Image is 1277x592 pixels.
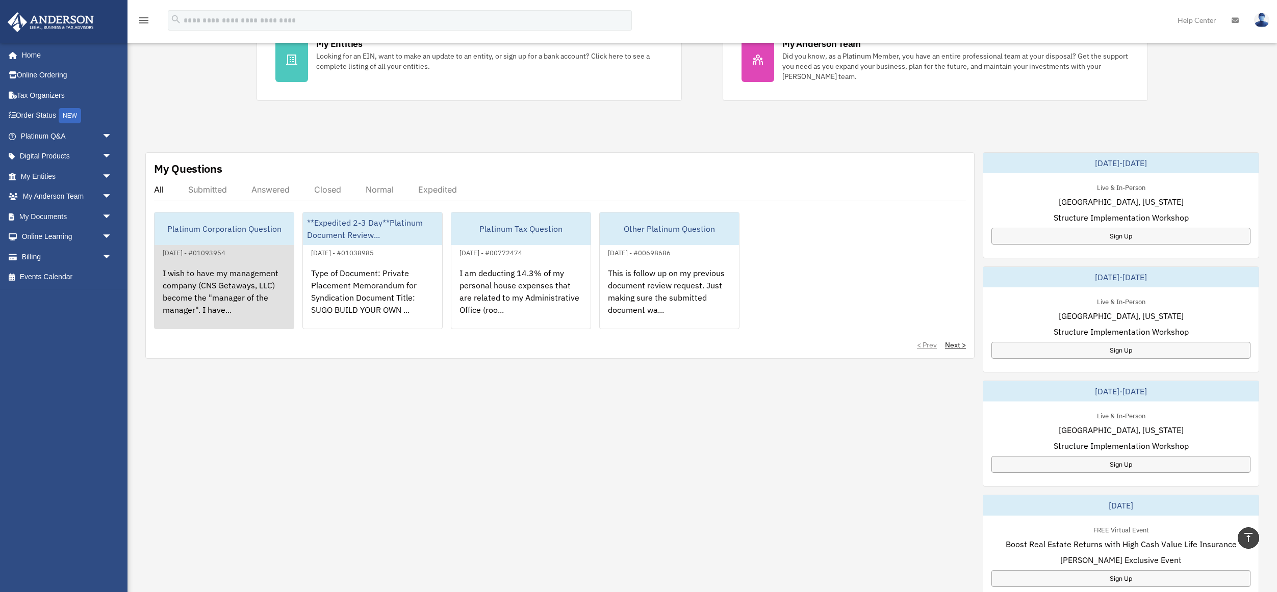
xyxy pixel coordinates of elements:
div: Expedited [418,184,457,195]
a: Order StatusNEW [7,105,127,126]
div: Looking for an EIN, want to make an update to an entity, or sign up for a bank account? Click her... [316,51,663,71]
span: arrow_drop_down [102,247,122,267]
div: Platinum Tax Question [451,212,591,245]
a: Online Learningarrow_drop_down [7,227,127,247]
a: Sign Up [991,228,1250,245]
a: My Entitiesarrow_drop_down [7,166,127,186]
a: Sign Up [991,342,1250,359]
a: Platinum Corporation Question[DATE] - #01093954I wish to have my management company (CNS Getaways... [154,212,294,329]
i: vertical_align_top [1242,531,1255,544]
div: [DATE] - #01038985 [303,247,382,257]
div: [DATE] - #00772474 [451,247,530,257]
span: arrow_drop_down [102,146,122,167]
a: Billingarrow_drop_down [7,247,127,267]
i: search [170,14,182,25]
div: Closed [314,184,341,195]
div: [DATE]-[DATE] [983,381,1259,401]
span: Structure Implementation Workshop [1054,440,1189,452]
span: [GEOGRAPHIC_DATA], [US_STATE] [1059,310,1184,322]
a: My Entities Looking for an EIN, want to make an update to an entity, or sign up for a bank accoun... [257,18,682,101]
div: My Questions [154,161,222,176]
span: Structure Implementation Workshop [1054,211,1189,224]
a: vertical_align_top [1238,527,1259,549]
img: Anderson Advisors Platinum Portal [5,12,97,32]
span: Structure Implementation Workshop [1054,326,1189,338]
span: Boost Real Estate Returns with High Cash Value Life Insurance [1006,538,1237,550]
div: [DATE] - #01093954 [155,247,234,257]
div: I am deducting 14.3% of my personal house expenses that are related to my Administrative Office (... [451,259,591,338]
div: **Expedited 2-3 Day**Platinum Document Review... [303,212,442,245]
span: [PERSON_NAME] Exclusive Event [1060,554,1182,566]
div: Did you know, as a Platinum Member, you have an entire professional team at your disposal? Get th... [782,51,1129,82]
div: All [154,184,164,195]
a: My Documentsarrow_drop_down [7,206,127,227]
div: NEW [59,108,81,123]
a: Tax Organizers [7,85,127,105]
span: [GEOGRAPHIC_DATA], [US_STATE] [1059,424,1184,436]
a: Home [7,45,122,65]
span: [GEOGRAPHIC_DATA], [US_STATE] [1059,196,1184,208]
a: My Anderson Teamarrow_drop_down [7,186,127,207]
div: Live & In-Person [1089,181,1154,192]
a: Next > [945,340,966,350]
div: Live & In-Person [1089,295,1154,306]
a: Platinum Tax Question[DATE] - #00772474I am deducting 14.3% of my personal house expenses that ar... [451,212,591,329]
a: Platinum Q&Aarrow_drop_down [7,126,127,146]
a: **Expedited 2-3 Day**Platinum Document Review...[DATE] - #01038985Type of Document: Private Place... [302,212,443,329]
div: [DATE]-[DATE] [983,267,1259,287]
span: arrow_drop_down [102,126,122,147]
div: [DATE] - #00698686 [600,247,679,257]
span: arrow_drop_down [102,206,122,227]
div: I wish to have my management company (CNS Getaways, LLC) become the "manager of the manager". I h... [155,259,294,338]
i: menu [138,14,150,26]
div: Answered [251,184,290,195]
div: [DATE] [983,495,1259,516]
a: Sign Up [991,456,1250,473]
div: FREE Virtual Event [1085,524,1157,534]
span: arrow_drop_down [102,166,122,187]
span: arrow_drop_down [102,186,122,207]
span: arrow_drop_down [102,227,122,248]
div: Type of Document: Private Placement Memorandum for Syndication Document Title: SUGO BUILD YOUR OW... [303,259,442,338]
div: Live & In-Person [1089,410,1154,420]
div: Submitted [188,184,227,195]
a: Other Platinum Question[DATE] - #00698686This is follow up on my previous document review request... [599,212,739,329]
div: [DATE]-[DATE] [983,153,1259,173]
div: My Entities [316,37,362,50]
div: Other Platinum Question [600,212,739,245]
a: Digital Productsarrow_drop_down [7,146,127,167]
div: Normal [366,184,394,195]
img: User Pic [1254,13,1269,28]
div: This is follow up on my previous document review request. Just making sure the submitted document... [600,259,739,338]
a: Events Calendar [7,267,127,287]
a: Online Ordering [7,65,127,86]
a: menu [138,18,150,26]
div: Platinum Corporation Question [155,212,294,245]
div: My Anderson Team [782,37,861,50]
a: My Anderson Team Did you know, as a Platinum Member, you have an entire professional team at your... [723,18,1148,101]
a: Sign Up [991,570,1250,587]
